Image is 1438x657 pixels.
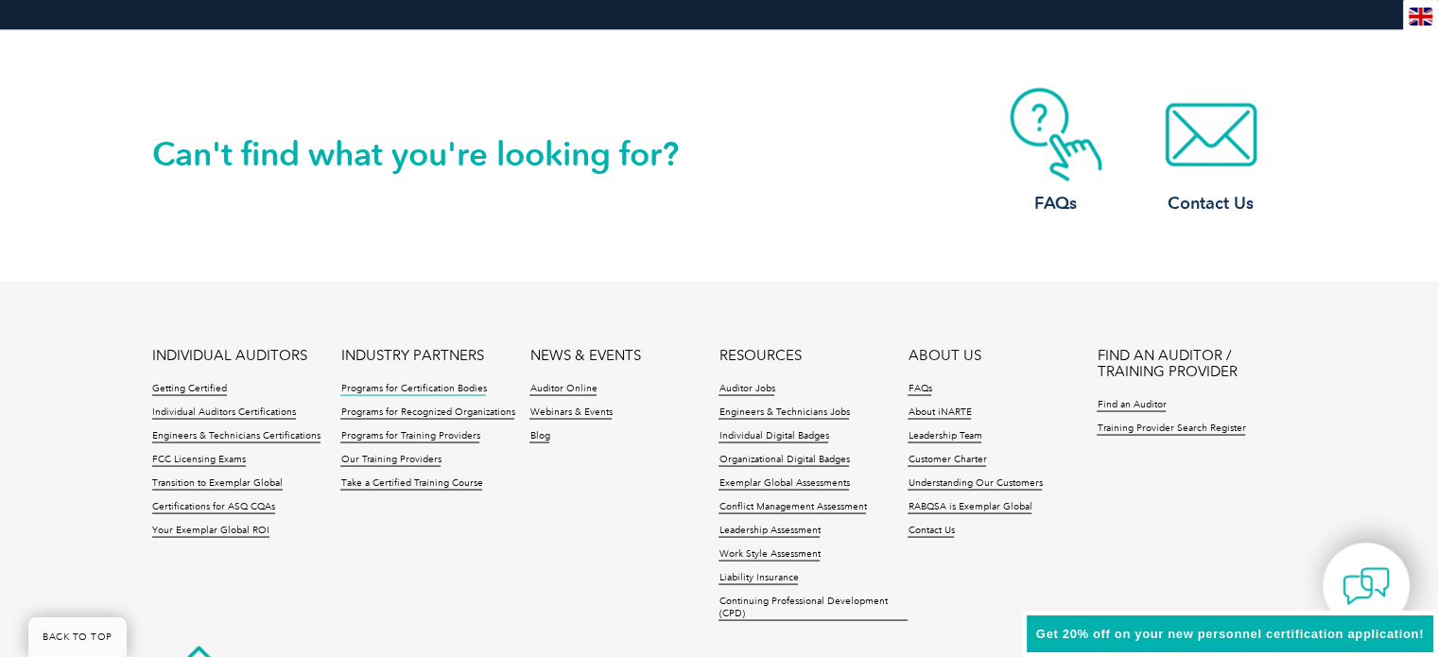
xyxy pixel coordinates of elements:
a: BACK TO TOP [28,617,127,657]
a: Programs for Certification Bodies [340,382,486,395]
a: Contact Us [1135,87,1287,215]
a: Individual Auditors Certifications [152,406,296,419]
a: Webinars & Events [529,406,612,419]
a: Training Provider Search Register [1097,422,1245,435]
a: Programs for Training Providers [340,429,479,442]
a: FAQs [908,382,931,395]
a: Engineers & Technicians Jobs [719,406,849,419]
a: RABQSA is Exemplar Global [908,500,1031,513]
a: ABOUT US [908,347,980,363]
img: en [1409,8,1432,26]
a: Your Exemplar Global ROI [152,524,269,537]
a: Individual Digital Badges [719,429,828,442]
a: Liability Insurance [719,571,798,584]
a: Auditor Online [529,382,597,395]
a: Conflict Management Assessment [719,500,866,513]
a: RESOURCES [719,347,801,363]
a: Engineers & Technicians Certifications [152,429,321,442]
a: Getting Certified [152,382,227,395]
a: Leadership Team [908,429,981,442]
a: Our Training Providers [340,453,441,466]
a: Find an Auditor [1097,398,1166,411]
a: INDUSTRY PARTNERS [340,347,483,363]
a: Programs for Recognized Organizations [340,406,514,419]
a: FIND AN AUDITOR / TRAINING PROVIDER [1097,347,1286,379]
h3: FAQs [980,191,1132,215]
a: About iNARTE [908,406,971,419]
a: Blog [529,429,549,442]
a: Customer Charter [908,453,986,466]
h2: Can't find what you're looking for? [152,138,719,168]
a: NEWS & EVENTS [529,347,640,363]
img: contact-faq.webp [980,87,1132,182]
a: Take a Certified Training Course [340,476,482,490]
a: Leadership Assessment [719,524,820,537]
a: Auditor Jobs [719,382,774,395]
a: Certifications for ASQ CQAs [152,500,275,513]
a: Contact Us [908,524,954,537]
a: Work Style Assessment [719,547,820,561]
a: Exemplar Global Assessments [719,476,849,490]
span: Get 20% off on your new personnel certification application! [1036,627,1424,641]
a: Transition to Exemplar Global [152,476,283,490]
img: contact-email.webp [1135,87,1287,182]
h3: Contact Us [1135,191,1287,215]
a: Organizational Digital Badges [719,453,849,466]
img: contact-chat.png [1343,562,1390,610]
a: Continuing Professional Development (CPD) [719,595,908,620]
a: Understanding Our Customers [908,476,1042,490]
a: INDIVIDUAL AUDITORS [152,347,307,363]
a: FCC Licensing Exams [152,453,246,466]
a: FAQs [980,87,1132,215]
